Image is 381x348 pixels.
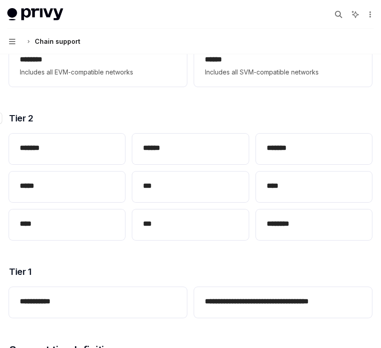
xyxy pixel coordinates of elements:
span: Includes all EVM-compatible networks [20,67,176,78]
img: light logo [7,8,63,21]
button: More actions [365,8,374,21]
a: **** *Includes all SVM-compatible networks [194,45,372,87]
span: Tier 2 [9,112,33,125]
a: **** ***Includes all EVM-compatible networks [9,45,187,87]
span: Tier 1 [9,265,31,278]
div: Chain support [35,36,80,47]
span: Includes all SVM-compatible networks [205,67,361,78]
